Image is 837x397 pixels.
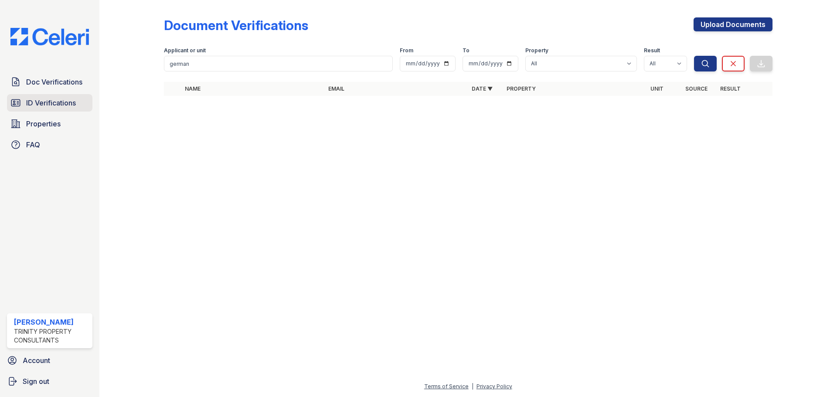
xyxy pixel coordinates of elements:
[26,77,82,87] span: Doc Verifications
[7,94,92,112] a: ID Verifications
[694,17,772,31] a: Upload Documents
[164,17,308,33] div: Document Verifications
[476,383,512,390] a: Privacy Policy
[685,85,708,92] a: Source
[23,355,50,366] span: Account
[14,327,89,345] div: Trinity Property Consultants
[3,28,96,45] img: CE_Logo_Blue-a8612792a0a2168367f1c8372b55b34899dd931a85d93a1a3d3e32e68fde9ad4.png
[3,373,96,390] a: Sign out
[26,119,61,129] span: Properties
[7,136,92,153] a: FAQ
[7,73,92,91] a: Doc Verifications
[23,376,49,387] span: Sign out
[164,47,206,54] label: Applicant or unit
[26,98,76,108] span: ID Verifications
[400,47,413,54] label: From
[14,317,89,327] div: [PERSON_NAME]
[7,115,92,132] a: Properties
[472,85,493,92] a: Date ▼
[164,56,393,71] input: Search by name, email, or unit number
[650,85,663,92] a: Unit
[424,383,469,390] a: Terms of Service
[328,85,344,92] a: Email
[525,47,548,54] label: Property
[3,352,96,369] a: Account
[644,47,660,54] label: Result
[26,139,40,150] span: FAQ
[507,85,536,92] a: Property
[185,85,201,92] a: Name
[720,85,741,92] a: Result
[463,47,470,54] label: To
[472,383,473,390] div: |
